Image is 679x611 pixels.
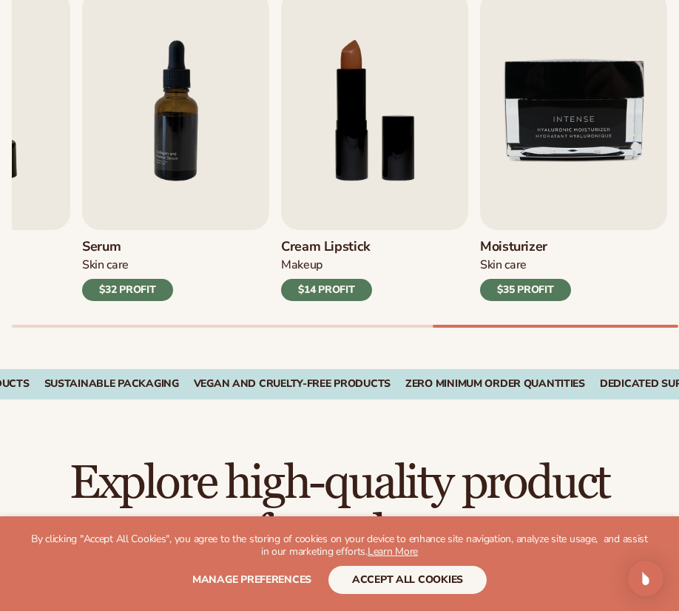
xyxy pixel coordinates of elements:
[480,279,571,301] div: $35 PROFIT
[328,566,487,594] button: accept all cookies
[30,533,649,558] p: By clicking "Accept All Cookies", you agree to the storing of cookies on your device to enhance s...
[82,239,173,255] h3: Serum
[281,239,372,255] h3: Cream Lipstick
[44,378,179,391] div: SUSTAINABLE PACKAGING
[82,257,173,273] div: Skin Care
[480,257,571,273] div: Skin Care
[82,279,173,301] div: $32 PROFIT
[368,544,418,558] a: Learn More
[194,378,391,391] div: VEGAN AND CRUELTY-FREE PRODUCTS
[628,561,663,596] div: Open Intercom Messenger
[192,573,311,587] span: Manage preferences
[480,239,571,255] h3: Moisturizer
[192,566,311,594] button: Manage preferences
[41,459,638,558] h2: Explore high-quality product formulas
[281,279,372,301] div: $14 PROFIT
[281,257,372,273] div: Makeup
[405,378,585,391] div: ZERO MINIMUM ORDER QUANTITIES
